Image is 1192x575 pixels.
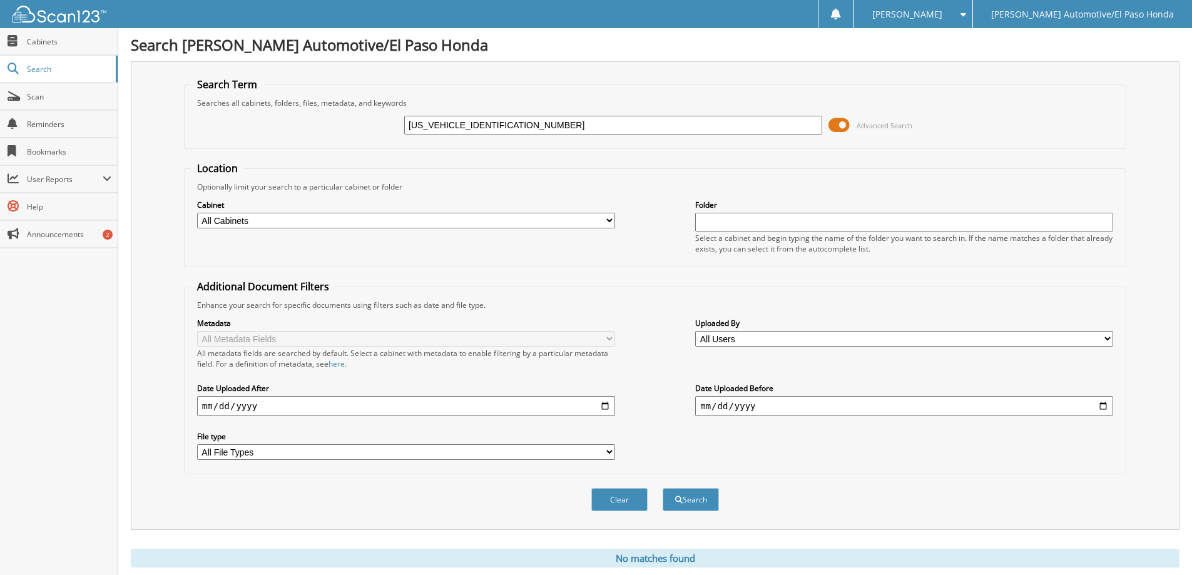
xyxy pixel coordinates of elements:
[27,174,103,185] span: User Reports
[191,98,1119,108] div: Searches all cabinets, folders, files, metadata, and keywords
[27,64,110,74] span: Search
[27,119,111,130] span: Reminders
[103,230,113,240] div: 2
[991,11,1174,18] span: [PERSON_NAME] Automotive/El Paso Honda
[872,11,942,18] span: [PERSON_NAME]
[695,233,1113,254] div: Select a cabinet and begin typing the name of the folder you want to search in. If the name match...
[591,488,648,511] button: Clear
[695,383,1113,394] label: Date Uploaded Before
[13,6,106,23] img: scan123-logo-white.svg
[329,359,345,369] a: here
[27,229,111,240] span: Announcements
[191,300,1119,310] div: Enhance your search for specific documents using filters such as date and file type.
[197,431,615,442] label: File type
[131,549,1179,567] div: No matches found
[27,36,111,47] span: Cabinets
[191,78,263,91] legend: Search Term
[663,488,719,511] button: Search
[695,200,1113,210] label: Folder
[131,34,1179,55] h1: Search [PERSON_NAME] Automotive/El Paso Honda
[695,318,1113,328] label: Uploaded By
[191,181,1119,192] div: Optionally limit your search to a particular cabinet or folder
[191,161,244,175] legend: Location
[27,91,111,102] span: Scan
[27,201,111,212] span: Help
[197,348,615,369] div: All metadata fields are searched by default. Select a cabinet with metadata to enable filtering b...
[857,121,912,130] span: Advanced Search
[197,318,615,328] label: Metadata
[197,383,615,394] label: Date Uploaded After
[191,280,335,293] legend: Additional Document Filters
[695,396,1113,416] input: end
[197,200,615,210] label: Cabinet
[197,396,615,416] input: start
[27,146,111,157] span: Bookmarks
